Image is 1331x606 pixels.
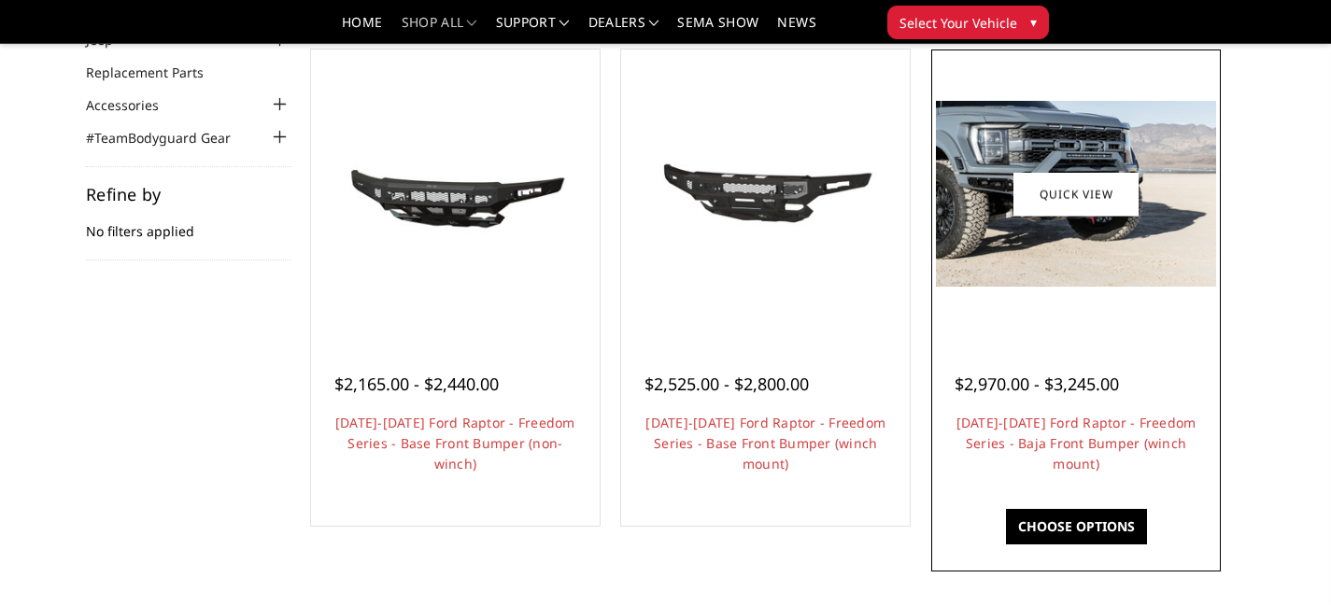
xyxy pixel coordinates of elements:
[936,54,1215,333] a: 2021-2025 Ford Raptor - Freedom Series - Baja Front Bumper (winch mount) 2021-2025 Ford Raptor - ...
[402,16,477,43] a: shop all
[86,128,254,148] a: #TeamBodyguard Gear
[626,129,905,260] img: 2021-2025 Ford Raptor - Freedom Series - Base Front Bumper (winch mount)
[86,63,227,82] a: Replacement Parts
[335,414,575,472] a: [DATE]-[DATE] Ford Raptor - Freedom Series - Base Front Bumper (non-winch)
[316,54,595,333] a: 2021-2025 Ford Raptor - Freedom Series - Base Front Bumper (non-winch) 2021-2025 Ford Raptor - Fr...
[777,16,815,43] a: News
[1006,509,1147,544] a: Choose Options
[644,373,809,395] span: $2,525.00 - $2,800.00
[677,16,758,43] a: SEMA Show
[342,16,382,43] a: Home
[955,373,1119,395] span: $2,970.00 - $3,245.00
[936,101,1215,287] img: 2021-2025 Ford Raptor - Freedom Series - Baja Front Bumper (winch mount)
[887,6,1049,39] button: Select Your Vehicle
[86,186,291,203] h5: Refine by
[334,373,499,395] span: $2,165.00 - $2,440.00
[956,414,1196,472] a: [DATE]-[DATE] Ford Raptor - Freedom Series - Baja Front Bumper (winch mount)
[899,13,1017,33] span: Select Your Vehicle
[1030,12,1037,32] span: ▾
[645,414,885,472] a: [DATE]-[DATE] Ford Raptor - Freedom Series - Base Front Bumper (winch mount)
[1013,172,1139,216] a: Quick view
[588,16,659,43] a: Dealers
[1238,516,1331,606] iframe: Chat Widget
[86,186,291,261] div: No filters applied
[496,16,570,43] a: Support
[626,54,905,333] a: 2021-2025 Ford Raptor - Freedom Series - Base Front Bumper (winch mount)
[86,95,182,115] a: Accessories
